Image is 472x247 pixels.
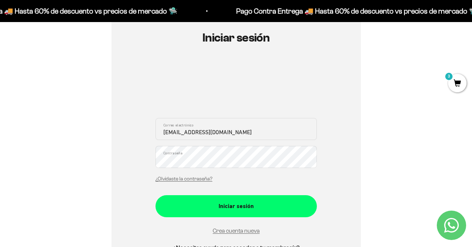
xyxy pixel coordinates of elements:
[170,201,302,211] div: Iniciar sesión
[448,80,466,88] a: 3
[155,176,212,182] a: ¿Olvidaste la contraseña?
[444,72,453,81] mark: 3
[155,65,317,109] iframe: Social Login Buttons
[155,195,317,217] button: Iniciar sesión
[155,31,317,44] h1: Iniciar sesión
[213,228,260,234] a: Crea cuenta nueva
